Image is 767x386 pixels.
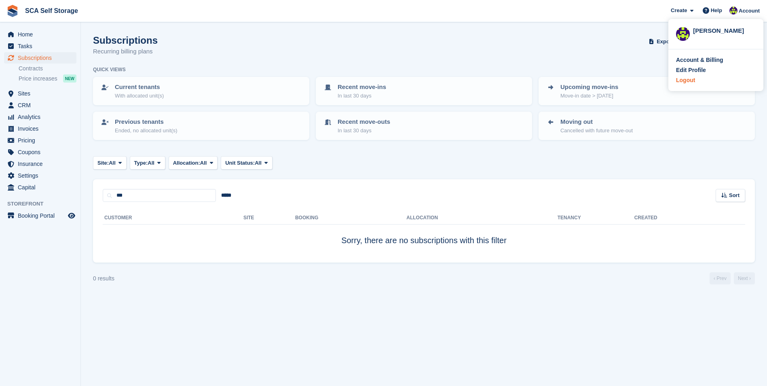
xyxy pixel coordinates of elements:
[560,117,633,127] p: Moving out
[4,146,76,158] a: menu
[18,88,66,99] span: Sites
[115,92,164,100] p: With allocated unit(s)
[657,38,673,46] span: Export
[4,135,76,146] a: menu
[560,92,618,100] p: Move-in date > [DATE]
[729,6,737,15] img: Thomas Webb
[676,27,690,41] img: Thomas Webb
[539,78,754,104] a: Upcoming move-ins Move-in date > [DATE]
[338,83,386,92] p: Recent move-ins
[4,170,76,181] a: menu
[93,274,114,283] div: 0 results
[18,123,66,134] span: Invoices
[317,78,531,104] a: Recent move-ins In last 30 days
[148,159,154,167] span: All
[693,26,756,34] div: [PERSON_NAME]
[19,75,57,83] span: Price increases
[134,159,148,167] span: Type:
[115,117,177,127] p: Previous tenants
[406,212,557,225] th: Allocation
[295,212,406,225] th: Booking
[4,40,76,52] a: menu
[18,170,66,181] span: Settings
[4,111,76,123] a: menu
[558,212,586,225] th: Tenancy
[676,76,695,85] div: Logout
[67,211,76,221] a: Preview store
[109,159,116,167] span: All
[94,78,308,104] a: Current tenants With allocated unit(s)
[18,135,66,146] span: Pricing
[4,29,76,40] a: menu
[94,112,308,139] a: Previous tenants Ended, no allocated unit(s)
[338,92,386,100] p: In last 30 days
[130,156,165,170] button: Type: All
[676,66,756,74] a: Edit Profile
[173,159,200,167] span: Allocation:
[18,52,66,64] span: Subscriptions
[676,66,706,74] div: Edit Profile
[710,272,731,284] a: Previous
[169,156,218,170] button: Allocation: All
[739,7,760,15] span: Account
[338,127,390,135] p: In last 30 days
[93,156,127,170] button: Site: All
[22,4,81,17] a: SCA Self Storage
[18,210,66,221] span: Booking Portal
[18,100,66,111] span: CRM
[103,212,243,225] th: Customer
[18,146,66,158] span: Coupons
[93,35,158,46] h1: Subscriptions
[4,182,76,193] a: menu
[18,40,66,52] span: Tasks
[225,159,255,167] span: Unit Status:
[729,191,740,199] span: Sort
[93,47,158,56] p: Recurring billing plans
[18,158,66,170] span: Insurance
[221,156,272,170] button: Unit Status: All
[671,6,687,15] span: Create
[560,127,633,135] p: Cancelled with future move-out
[7,200,80,208] span: Storefront
[6,5,19,17] img: stora-icon-8386f47178a22dfd0bd8f6a31ec36ba5ce8667c1dd55bd0f319d3a0aa187defe.svg
[243,212,295,225] th: Site
[317,112,531,139] a: Recent move-outs In last 30 days
[18,182,66,193] span: Capital
[560,83,618,92] p: Upcoming move-ins
[708,272,756,284] nav: Page
[634,212,745,225] th: Created
[200,159,207,167] span: All
[539,112,754,139] a: Moving out Cancelled with future move-out
[711,6,722,15] span: Help
[4,158,76,170] a: menu
[115,83,164,92] p: Current tenants
[4,210,76,221] a: menu
[115,127,177,135] p: Ended, no allocated unit(s)
[676,76,756,85] a: Logout
[338,117,390,127] p: Recent move-outs
[4,100,76,111] a: menu
[341,236,507,245] span: Sorry, there are no subscriptions with this filter
[676,56,723,64] div: Account & Billing
[19,65,76,72] a: Contracts
[18,29,66,40] span: Home
[93,66,126,73] h6: Quick views
[4,123,76,134] a: menu
[676,56,756,64] a: Account & Billing
[4,88,76,99] a: menu
[255,159,262,167] span: All
[97,159,109,167] span: Site:
[18,111,66,123] span: Analytics
[63,74,76,83] div: NEW
[4,52,76,64] a: menu
[19,74,76,83] a: Price increases NEW
[734,272,755,284] a: Next
[647,35,683,48] button: Export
